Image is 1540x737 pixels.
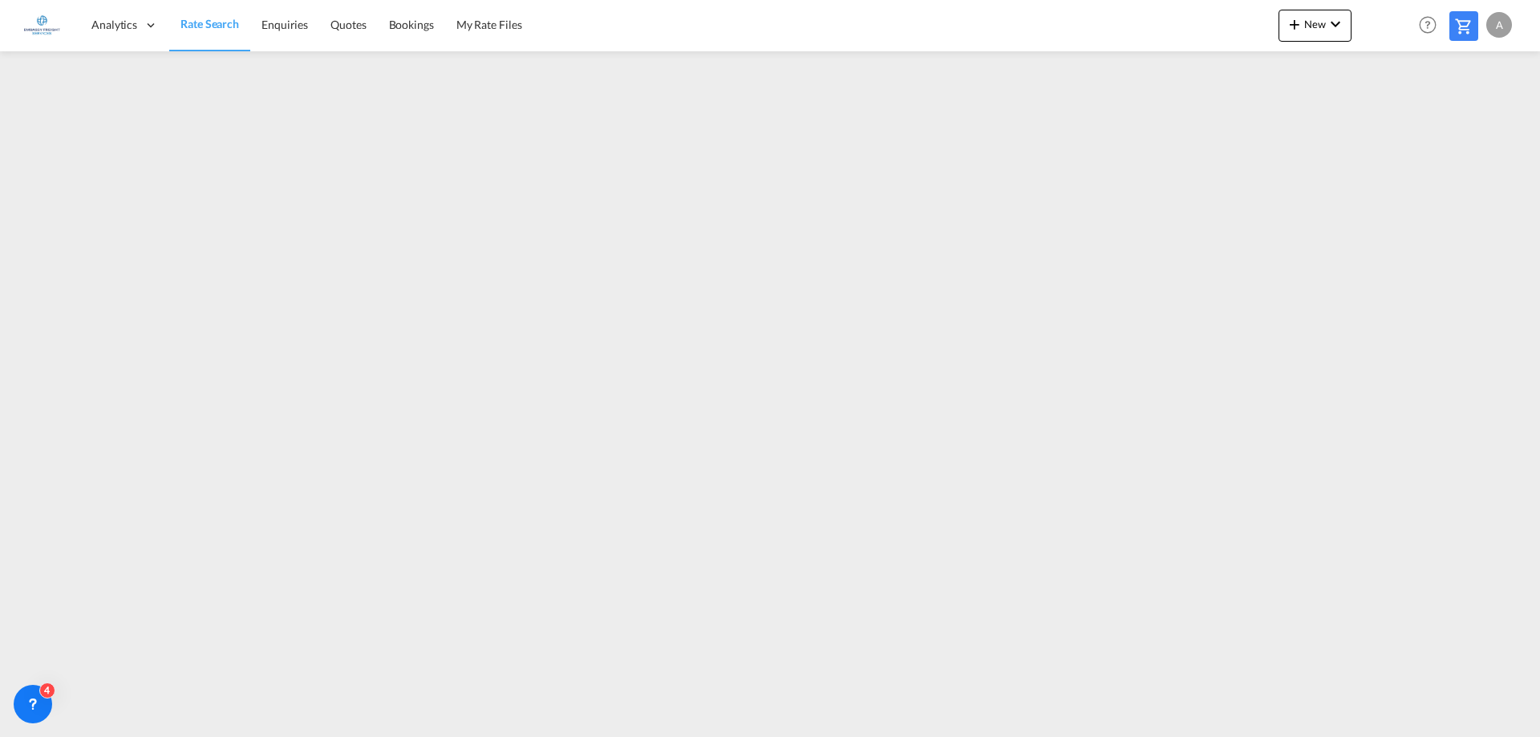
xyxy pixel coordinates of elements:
span: New [1285,18,1345,30]
span: Help [1414,11,1441,38]
img: e1326340b7c511ef854e8d6a806141ad.jpg [24,7,60,43]
div: Help [1414,11,1449,40]
span: Rate Search [180,17,239,30]
iframe: Chat [12,653,68,713]
div: A [1486,12,1512,38]
span: Enquiries [261,18,308,31]
span: Bookings [389,18,434,31]
span: Analytics [91,17,137,33]
md-icon: icon-chevron-down [1326,14,1345,34]
span: My Rate Files [456,18,522,31]
button: icon-plus 400-fgNewicon-chevron-down [1279,10,1352,42]
span: Quotes [330,18,366,31]
md-icon: icon-plus 400-fg [1285,14,1304,34]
